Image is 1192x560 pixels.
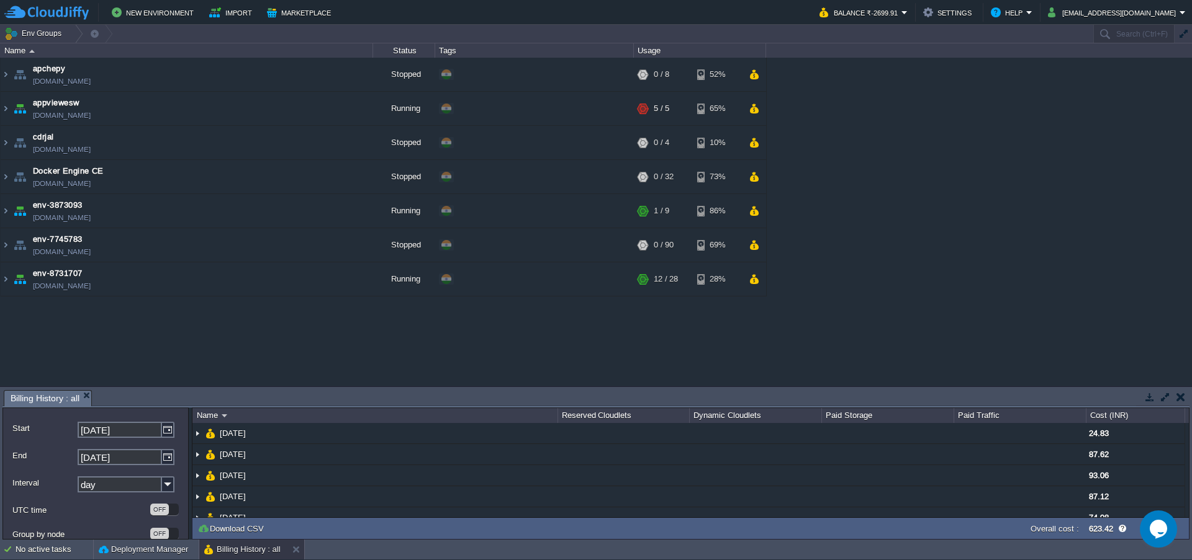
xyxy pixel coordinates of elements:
[436,43,633,58] div: Tags
[33,143,91,156] a: [DOMAIN_NAME]
[219,491,248,502] span: [DATE]
[11,228,29,262] img: AMDAwAAAACH5BAEAAAAALAAAAAABAAEAAAICRAEAOw==
[374,43,435,58] div: Status
[192,507,202,528] img: AMDAwAAAACH5BAEAAAAALAAAAAABAAEAAAICRAEAOw==
[654,262,678,296] div: 12 / 28
[697,126,738,159] div: 10%
[373,160,435,193] div: Stopped
[33,199,83,211] a: env-3873093
[11,194,29,228] img: AMDAwAAAACH5BAEAAAAALAAAAAABAAEAAAICRAEAOw==
[33,75,91,87] a: [DOMAIN_NAME]
[150,504,169,515] div: OFF
[205,423,215,443] img: AMDAwAAAACH5BAEAAAAALAAAAAABAAEAAAICRAEAOw==
[194,408,558,423] div: Name
[33,63,65,75] a: apchepy
[1,160,11,193] img: AMDAwAAAACH5BAEAAAAALAAAAAABAAEAAAICRAEAOw==
[1089,524,1113,533] label: 623.42
[192,444,202,464] img: AMDAwAAAACH5BAEAAAAALAAAAAABAAEAAAICRAEAOw==
[697,58,738,91] div: 52%
[33,280,91,292] a: [DOMAIN_NAME]
[654,194,669,228] div: 1 / 9
[654,126,669,159] div: 0 / 4
[373,126,435,159] div: Stopped
[12,476,76,489] label: Interval
[923,5,975,20] button: Settings
[33,267,83,280] a: env-8731707
[197,523,268,534] button: Download CSV
[955,408,1086,423] div: Paid Traffic
[654,160,674,193] div: 0 / 32
[697,194,738,228] div: 86%
[819,5,901,20] button: Balance ₹-2699.91
[1,228,11,262] img: AMDAwAAAACH5BAEAAAAALAAAAAABAAEAAAICRAEAOw==
[222,414,227,417] img: AMDAwAAAACH5BAEAAAAALAAAAAABAAEAAAICRAEAOw==
[4,25,66,42] button: Env Groups
[209,5,256,20] button: Import
[1140,510,1180,548] iframe: chat widget
[12,449,76,462] label: End
[267,5,335,20] button: Marketplace
[204,543,281,556] button: Billing History : all
[33,165,104,177] a: Docker Engine CE
[33,233,83,246] a: env-7745783
[559,408,690,423] div: Reserved Cloudlets
[1,194,11,228] img: AMDAwAAAACH5BAEAAAAALAAAAAABAAEAAAICRAEAOw==
[11,391,79,406] span: Billing History : all
[12,422,76,435] label: Start
[373,92,435,125] div: Running
[373,262,435,296] div: Running
[192,486,202,507] img: AMDAwAAAACH5BAEAAAAALAAAAAABAAEAAAICRAEAOw==
[1089,513,1109,522] span: 74.98
[1089,471,1109,480] span: 93.06
[1089,492,1109,501] span: 87.12
[4,5,89,20] img: CloudJiffy
[991,5,1026,20] button: Help
[697,262,738,296] div: 28%
[1089,429,1109,438] span: 24.83
[12,528,149,541] label: Group by node
[1087,408,1185,423] div: Cost (INR)
[11,92,29,125] img: AMDAwAAAACH5BAEAAAAALAAAAAABAAEAAAICRAEAOw==
[112,5,197,20] button: New Environment
[205,444,215,464] img: AMDAwAAAACH5BAEAAAAALAAAAAABAAEAAAICRAEAOw==
[33,131,54,143] span: cdrjal
[690,408,821,423] div: Dynamic Cloudlets
[823,408,954,423] div: Paid Storage
[219,512,248,523] a: [DATE]
[11,126,29,159] img: AMDAwAAAACH5BAEAAAAALAAAAAABAAEAAAICRAEAOw==
[1,262,11,296] img: AMDAwAAAACH5BAEAAAAALAAAAAABAAEAAAICRAEAOw==
[12,504,149,517] label: UTC time
[33,246,91,258] a: [DOMAIN_NAME]
[33,177,91,190] a: [DOMAIN_NAME]
[192,423,202,443] img: AMDAwAAAACH5BAEAAAAALAAAAAABAAEAAAICRAEAOw==
[219,449,248,460] a: [DATE]
[1,58,11,91] img: AMDAwAAAACH5BAEAAAAALAAAAAABAAEAAAICRAEAOw==
[11,160,29,193] img: AMDAwAAAACH5BAEAAAAALAAAAAABAAEAAAICRAEAOw==
[654,92,669,125] div: 5 / 5
[99,543,188,556] button: Deployment Manager
[373,228,435,262] div: Stopped
[1,92,11,125] img: AMDAwAAAACH5BAEAAAAALAAAAAABAAEAAAICRAEAOw==
[219,470,248,481] a: [DATE]
[11,262,29,296] img: AMDAwAAAACH5BAEAAAAALAAAAAABAAEAAAICRAEAOw==
[1089,450,1109,459] span: 87.62
[33,97,79,109] a: appviewesw
[1048,5,1180,20] button: [EMAIL_ADDRESS][DOMAIN_NAME]
[654,228,674,262] div: 0 / 90
[219,428,248,438] a: [DATE]
[33,211,91,224] a: [DOMAIN_NAME]
[373,58,435,91] div: Stopped
[697,92,738,125] div: 65%
[33,109,91,122] a: [DOMAIN_NAME]
[205,465,215,486] img: AMDAwAAAACH5BAEAAAAALAAAAAABAAEAAAICRAEAOw==
[29,50,35,53] img: AMDAwAAAACH5BAEAAAAALAAAAAABAAEAAAICRAEAOw==
[1,43,372,58] div: Name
